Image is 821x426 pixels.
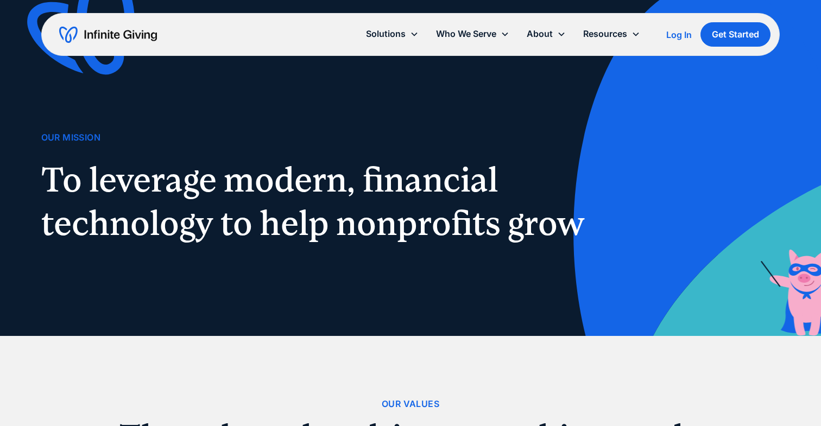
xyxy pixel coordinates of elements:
a: home [59,26,157,43]
div: Who We Serve [427,22,518,46]
h1: To leverage modern, financial technology to help nonprofits grow [41,158,597,245]
div: About [518,22,574,46]
div: About [527,27,553,41]
a: Get Started [700,22,771,47]
div: Resources [583,27,627,41]
div: Our Mission [41,130,100,145]
a: Log In [666,28,692,41]
div: Solutions [357,22,427,46]
div: Who We Serve [436,27,496,41]
div: Our Values [382,397,439,411]
div: Log In [666,30,692,39]
div: Solutions [366,27,406,41]
div: Resources [574,22,649,46]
